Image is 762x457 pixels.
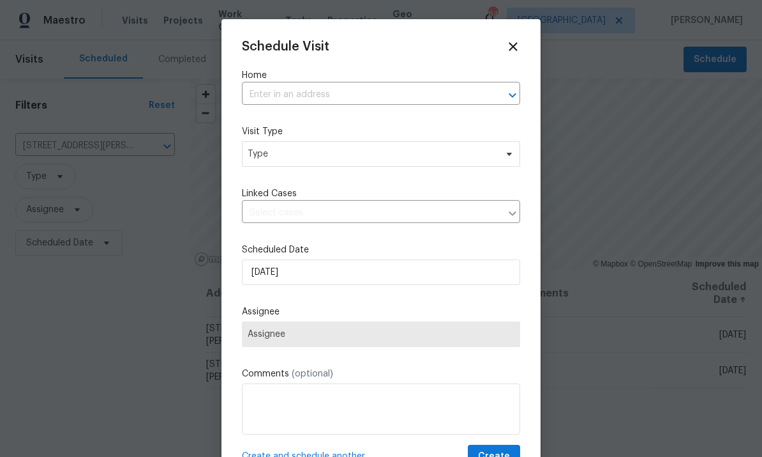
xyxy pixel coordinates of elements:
span: Assignee [248,329,514,339]
label: Comments [242,368,520,380]
span: Type [248,148,496,160]
input: M/D/YYYY [242,259,520,285]
label: Scheduled Date [242,244,520,256]
label: Assignee [242,306,520,318]
button: Open [504,86,521,104]
span: Linked Cases [242,187,297,200]
span: (optional) [292,369,333,378]
label: Visit Type [242,125,520,138]
span: Close [506,40,520,54]
label: Home [242,69,520,82]
span: Schedule Visit [242,40,329,53]
input: Select cases [242,203,501,223]
input: Enter in an address [242,85,484,105]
